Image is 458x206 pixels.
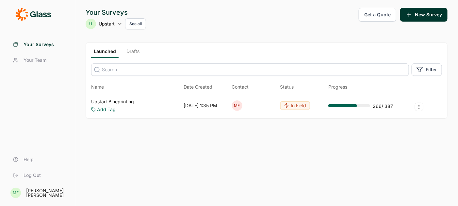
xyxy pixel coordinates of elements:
[97,106,116,113] a: Add Tag
[86,8,146,17] div: Your Surveys
[91,48,119,58] a: Launched
[10,188,21,198] div: MF
[26,188,67,197] div: [PERSON_NAME] [PERSON_NAME]
[232,84,249,90] div: Contact
[91,63,409,76] input: Search
[24,156,34,163] span: Help
[328,84,347,90] div: Progress
[373,103,393,110] div: 266 / 387
[124,48,142,58] a: Drafts
[412,63,442,76] button: Filter
[99,21,115,27] span: Upstart
[24,57,46,63] span: Your Team
[426,66,437,73] span: Filter
[91,84,104,90] span: Name
[24,41,54,48] span: Your Surveys
[184,84,212,90] span: Date Created
[415,103,423,111] button: Survey Actions
[86,19,96,29] div: U
[232,100,242,111] div: MF
[91,98,134,105] a: Upstart Blueprinting
[359,8,396,22] button: Get a Quote
[125,18,146,29] button: See all
[400,8,448,22] button: New Survey
[280,101,310,110] button: In Field
[280,84,294,90] div: Status
[24,172,41,179] span: Log Out
[184,102,217,109] div: [DATE] 1:35 PM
